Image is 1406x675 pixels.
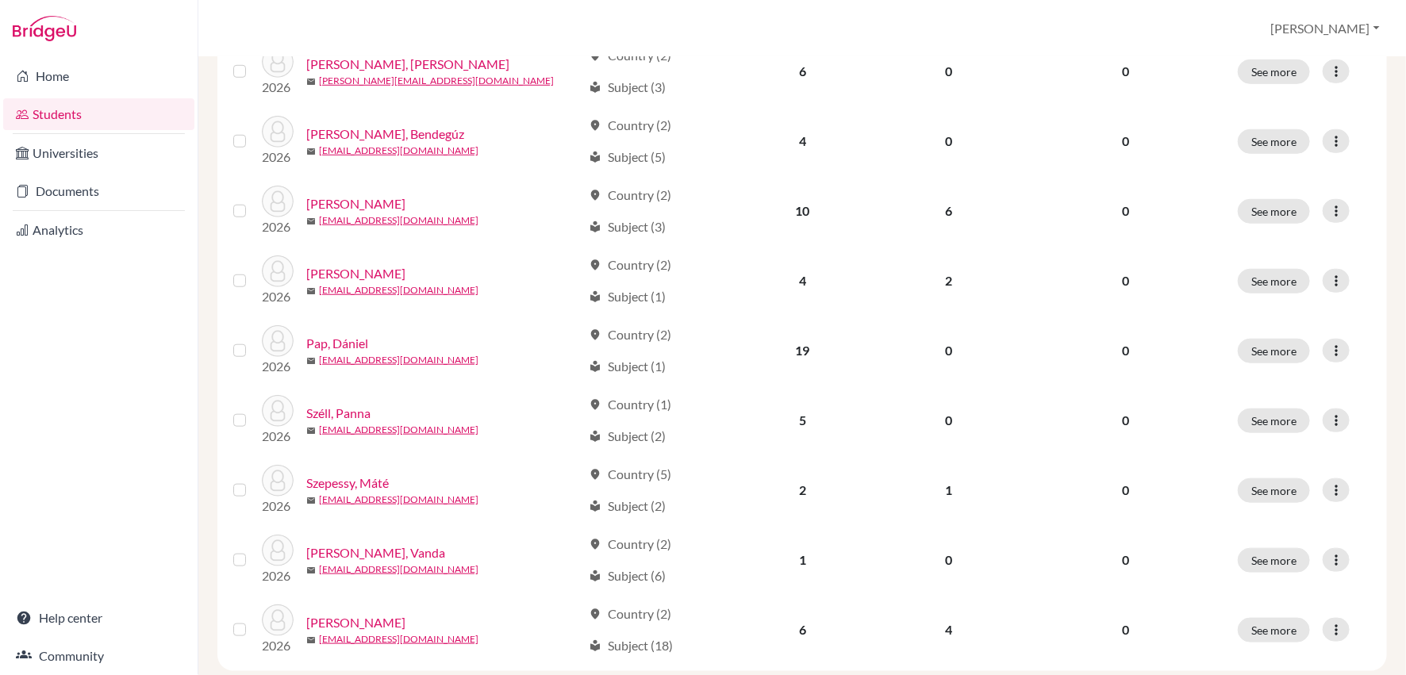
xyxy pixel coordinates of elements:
p: 0 [1033,201,1219,221]
td: 0 [874,385,1024,455]
td: 0 [874,316,1024,385]
a: Students [3,98,194,130]
span: mail [306,566,316,575]
p: 0 [1033,411,1219,430]
a: Pap, Dániel [306,334,368,353]
img: Tóth, Gergely [262,604,294,636]
div: Subject (3) [589,217,666,236]
a: [PERSON_NAME] [306,194,405,213]
span: local_library [589,500,601,512]
img: Pap, Dániel [262,325,294,357]
td: 1 [874,455,1024,525]
p: 2026 [262,566,294,585]
span: location_on [589,259,601,271]
td: 0 [874,36,1024,106]
a: [EMAIL_ADDRESS][DOMAIN_NAME] [319,632,478,646]
button: See more [1238,548,1310,573]
span: local_library [589,151,601,163]
button: See more [1238,199,1310,224]
span: mail [306,356,316,366]
span: mail [306,147,316,156]
a: Community [3,640,194,672]
td: 10 [732,176,874,246]
span: location_on [589,538,601,550]
img: Tőkey, Vanda [262,535,294,566]
p: 0 [1033,62,1219,81]
a: Universities [3,137,194,169]
button: See more [1238,269,1310,293]
a: [EMAIL_ADDRESS][DOMAIN_NAME] [319,353,478,367]
td: 1 [732,525,874,595]
p: 0 [1033,132,1219,151]
a: Analytics [3,214,194,246]
img: Széll, Panna [262,395,294,427]
td: 4 [732,106,874,176]
button: See more [1238,129,1310,154]
span: local_library [589,360,601,373]
div: Subject (18) [589,636,673,655]
td: 2 [874,246,1024,316]
a: [EMAIL_ADDRESS][DOMAIN_NAME] [319,144,478,158]
a: Help center [3,602,194,634]
td: 5 [732,385,874,455]
a: [EMAIL_ADDRESS][DOMAIN_NAME] [319,213,478,228]
img: Miszori, Julianna [262,255,294,287]
p: 2026 [262,287,294,306]
button: See more [1238,618,1310,642]
a: [EMAIL_ADDRESS][DOMAIN_NAME] [319,423,478,437]
span: location_on [589,119,601,132]
button: [PERSON_NAME] [1264,13,1387,44]
td: 19 [732,316,874,385]
span: location_on [589,49,601,62]
a: Széll, Panna [306,404,371,423]
p: 2026 [262,497,294,516]
a: [PERSON_NAME][EMAIL_ADDRESS][DOMAIN_NAME] [319,74,554,88]
a: [EMAIL_ADDRESS][DOMAIN_NAME] [319,283,478,297]
div: Country (2) [589,604,671,623]
span: mail [306,217,316,226]
div: Subject (6) [589,566,666,585]
td: 0 [874,525,1024,595]
button: See more [1238,408,1310,433]
div: Country (2) [589,535,671,554]
div: Subject (2) [589,497,666,516]
button: See more [1238,59,1310,84]
td: 6 [732,595,874,665]
p: 0 [1033,341,1219,360]
div: Country (2) [589,325,671,344]
div: Subject (1) [589,357,666,376]
p: 0 [1033,550,1219,570]
img: Marián, Hanna [262,46,294,78]
div: Country (2) [589,255,671,274]
p: 2026 [262,148,294,167]
p: 0 [1033,481,1219,500]
a: Documents [3,175,194,207]
img: Menyhárt, Maja [262,186,294,217]
td: 6 [874,176,1024,246]
p: 0 [1033,271,1219,290]
img: Matányi, Bendegúz [262,116,294,148]
p: 0 [1033,620,1219,639]
div: Country (5) [589,465,671,484]
span: location_on [589,608,601,620]
p: 2026 [262,78,294,97]
span: local_library [589,639,601,652]
span: mail [306,286,316,296]
a: [PERSON_NAME], Vanda [306,543,445,562]
div: Country (1) [589,395,671,414]
span: local_library [589,221,601,233]
span: local_library [589,570,601,582]
span: location_on [589,398,601,411]
span: local_library [589,430,601,443]
td: 0 [874,106,1024,176]
a: [PERSON_NAME], [PERSON_NAME] [306,55,509,74]
p: 2026 [262,427,294,446]
button: See more [1238,478,1310,503]
img: Szepessy, Máté [262,465,294,497]
div: Country (2) [589,116,671,135]
span: mail [306,635,316,645]
a: [EMAIL_ADDRESS][DOMAIN_NAME] [319,493,478,507]
span: mail [306,426,316,435]
td: 4 [874,595,1024,665]
td: 4 [732,246,874,316]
